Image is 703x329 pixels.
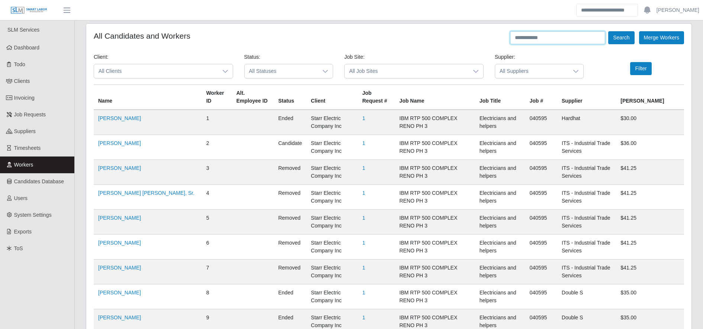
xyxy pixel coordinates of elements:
td: IBM RTP 500 COMPLEX RENO PH 3 [395,160,475,185]
td: ITS - Industrial Trade Services [557,160,616,185]
td: 3 [202,160,232,185]
td: removed [274,185,306,210]
a: 1 [362,190,365,196]
td: $30.00 [616,110,684,135]
td: IBM RTP 500 COMPLEX RENO PH 3 [395,135,475,160]
td: Hardhat [557,110,616,135]
td: 8 [202,284,232,309]
span: All Suppliers [495,64,569,78]
td: Electricians and helpers [475,160,525,185]
td: $41.25 [616,235,684,259]
span: All Clients [94,64,218,78]
td: Starr Electric Company Inc [306,185,358,210]
td: $35.00 [616,284,684,309]
th: Job Title [475,85,525,110]
label: Job Site: [344,53,364,61]
span: All Job Sites [345,64,468,78]
button: Filter [630,62,651,75]
span: Workers [14,162,33,168]
td: IBM RTP 500 COMPLEX RENO PH 3 [395,110,475,135]
span: Suppliers [14,128,36,134]
th: Alt. Employee ID [232,85,274,110]
td: $41.25 [616,160,684,185]
span: Users [14,195,28,201]
td: candidate [274,135,306,160]
button: Merge Workers [639,31,684,44]
td: 040595 [525,160,557,185]
td: IBM RTP 500 COMPLEX RENO PH 3 [395,259,475,284]
td: ITS - Industrial Trade Services [557,210,616,235]
a: 1 [362,215,365,221]
th: Job # [525,85,557,110]
td: removed [274,210,306,235]
a: [PERSON_NAME] [98,290,141,296]
span: System Settings [14,212,52,218]
th: Supplier [557,85,616,110]
a: [PERSON_NAME] [98,265,141,271]
a: [PERSON_NAME] [98,240,141,246]
th: Job Request # [358,85,395,110]
td: $41.25 [616,185,684,210]
span: ToS [14,245,23,251]
td: ITS - Industrial Trade Services [557,185,616,210]
th: Status [274,85,306,110]
td: 040595 [525,185,557,210]
a: [PERSON_NAME] [98,315,141,320]
td: Electricians and helpers [475,110,525,135]
a: [PERSON_NAME] [PERSON_NAME], Sr. [98,190,194,196]
td: 6 [202,235,232,259]
td: removed [274,160,306,185]
td: ended [274,284,306,309]
td: 040595 [525,135,557,160]
a: 1 [362,240,365,246]
td: Starr Electric Company Inc [306,210,358,235]
span: Clients [14,78,30,84]
td: Electricians and helpers [475,185,525,210]
label: Status: [244,53,261,61]
td: Electricians and helpers [475,259,525,284]
td: ended [274,110,306,135]
th: Client [306,85,358,110]
td: Electricians and helpers [475,235,525,259]
a: [PERSON_NAME] [98,140,141,146]
td: Starr Electric Company Inc [306,284,358,309]
td: Electricians and helpers [475,210,525,235]
td: ITS - Industrial Trade Services [557,259,616,284]
td: $41.25 [616,210,684,235]
a: [PERSON_NAME] [98,215,141,221]
td: Starr Electric Company Inc [306,235,358,259]
input: Search [576,4,638,17]
td: Electricians and helpers [475,135,525,160]
td: IBM RTP 500 COMPLEX RENO PH 3 [395,185,475,210]
button: Search [608,31,634,44]
td: Starr Electric Company Inc [306,135,358,160]
th: [PERSON_NAME] [616,85,684,110]
td: 2 [202,135,232,160]
td: Starr Electric Company Inc [306,160,358,185]
span: Job Requests [14,112,46,117]
td: removed [274,235,306,259]
td: ITS - Industrial Trade Services [557,235,616,259]
td: Double S [557,284,616,309]
h4: All Candidates and Workers [94,31,190,41]
td: 040595 [525,284,557,309]
td: Starr Electric Company Inc [306,259,358,284]
th: Name [94,85,202,110]
a: [PERSON_NAME] [657,6,699,14]
a: 1 [362,315,365,320]
td: removed [274,259,306,284]
td: Electricians and helpers [475,284,525,309]
td: IBM RTP 500 COMPLEX RENO PH 3 [395,210,475,235]
span: Candidates Database [14,178,64,184]
td: $36.00 [616,135,684,160]
span: Invoicing [14,95,35,101]
td: 1 [202,110,232,135]
span: Exports [14,229,32,235]
a: [PERSON_NAME] [98,165,141,171]
td: ITS - Industrial Trade Services [557,135,616,160]
td: 040595 [525,259,557,284]
span: Todo [14,61,25,67]
label: Client: [94,53,109,61]
td: 040595 [525,210,557,235]
th: Worker ID [202,85,232,110]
